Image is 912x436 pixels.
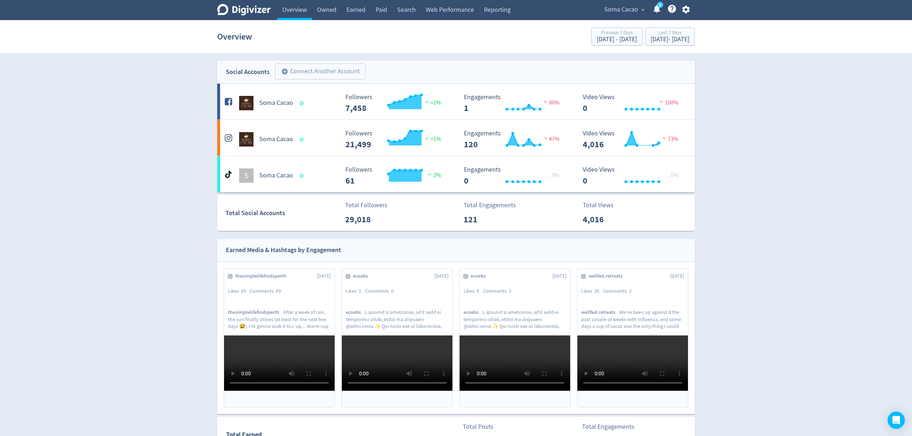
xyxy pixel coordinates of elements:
p: L ipsumd si ametconse, ad E sedd ei temporinci utlab, etdol ma aliquaeni @admi.venia ✨ Qui nostr ... [346,309,448,329]
p: We’ve been up against it the past couple of weeks with Influenza, and some days a cup of cacao wa... [581,309,684,329]
p: 121 [464,213,505,226]
svg: Engagements 0 [460,166,568,185]
p: Total Followers [345,200,387,210]
img: Soma Cacao undefined [239,96,253,110]
span: 1 [359,288,361,294]
svg: Engagements 1 [460,94,568,113]
div: Likes [346,288,365,295]
span: <1% [423,99,441,106]
span: 69 [276,288,281,294]
img: Soma Cacao undefined [239,132,253,147]
span: Data last synced: 4 Sep 2025, 2:02am (AEST) [300,138,306,142]
span: [DATE] [317,273,331,280]
svg: Video Views 0 [579,94,687,113]
span: 2% [426,172,441,179]
img: positive-performance.svg [423,135,431,141]
span: 80% [542,99,559,106]
span: <1% [423,135,441,143]
span: 26 [594,288,599,294]
a: SSoma Cacao Followers --- Followers 61 2% Engagements 0 Engagements 0 _ 0% Video Views 0 Video Vi... [217,156,695,192]
p: Total Posts [463,422,504,432]
p: Total Views [583,200,624,210]
p: 4,016 [583,213,624,226]
span: [DATE] [434,273,448,280]
div: Likes [228,288,250,295]
span: 9 [476,288,479,294]
span: 100% [658,99,678,106]
span: Soma Cacao [604,4,638,15]
a: Connect Another Account [270,65,366,79]
p: Total Engagements [582,422,634,432]
div: Comments [250,288,285,295]
div: Total Social Accounts [225,208,340,218]
p: Total Engagements [464,200,516,210]
text: 5 [659,3,661,8]
span: Data last synced: 4 Sep 2025, 5:01am (AEST) [300,174,306,178]
span: expand_more [640,6,646,13]
div: Comments [603,288,636,295]
span: thesimplelifefindsperth [228,309,283,316]
span: 3 [509,288,511,294]
span: [DATE] [552,273,566,280]
div: Comments [365,288,397,295]
span: 47% [542,135,559,143]
span: ecoebs [464,309,483,316]
div: Social Accounts [226,67,270,77]
img: negative-performance.svg [658,99,665,105]
svg: Followers --- [342,94,450,113]
span: _ 0% [667,172,678,179]
p: After a week of rain, the sun finally shines (at least for the next few days 😅). I’m gonna soak i... [228,309,331,329]
span: 0 [391,288,394,294]
span: ecoebs [353,273,372,280]
img: positive-performance.svg [423,99,431,105]
img: negative-performance.svg [542,99,549,105]
span: 73% [661,135,678,143]
svg: Video Views 4,016 [579,130,687,149]
div: [DATE] - [DATE] [597,36,637,43]
svg: Engagements 120 [460,130,568,149]
span: ecoebs [346,309,365,316]
a: wellfed.retreats[DATE]Likes26Comments2wellfed.retreatsWe’ve been up against it the past couple of... [577,269,688,407]
svg: Video Views 0 [579,166,687,185]
div: Earned Media & Hashtags by Engagement [226,245,341,255]
div: Previous 7 Days [597,30,637,36]
img: negative-performance.svg [542,135,549,141]
span: 2 [629,288,632,294]
button: Previous 7 Days[DATE] - [DATE] [591,28,642,46]
h1: Overview [217,25,252,48]
span: add_circle [281,68,288,75]
span: _ 0% [548,172,559,179]
p: L ipsumd si ametconse, ad E sedd ei temporinci utlab, etdol ma aliquaeni @admi.venia ✨ Qui nostr ... [464,309,566,329]
button: Last 7 Days[DATE]- [DATE] [645,28,695,46]
span: wellfed.retreats [581,309,619,316]
span: ecoebs [471,273,490,280]
button: Connect Another Account [275,64,366,79]
svg: Followers --- [342,130,450,149]
div: Likes [464,288,483,295]
img: positive-performance.svg [426,172,433,177]
a: ecoebs[DATE]Likes1Comments0ecoebsL ipsumd si ametconse, ad E sedd ei temporinci utlab, etdol ma a... [342,269,452,407]
div: Open Intercom Messenger [888,412,905,429]
span: wellfed.retreats [588,273,627,280]
a: Soma Cacao undefinedSoma Cacao Followers --- Followers 7,458 <1% Engagements 1 Engagements 1 80% ... [217,84,695,120]
p: 29,018 [345,213,386,226]
span: [DATE] [670,273,684,280]
div: Last 7 Days [651,30,689,36]
a: 5 [657,2,663,8]
h5: Soma Cacao [259,135,293,144]
a: ecoebs[DATE]Likes9Comments3ecoebsL ipsumd si ametconse, ad E sedd ei temporinci utlab, etdol ma a... [460,269,570,407]
div: Comments [483,288,515,295]
h5: Soma Cacao [259,171,293,180]
div: S [239,168,253,183]
svg: Followers --- [342,166,450,185]
h5: Soma Cacao [259,99,293,107]
button: Soma Cacao [602,4,647,15]
div: [DATE] - [DATE] [651,36,689,43]
div: Likes [581,288,603,295]
span: Data last synced: 4 Sep 2025, 2:02am (AEST) [300,101,306,105]
a: thesimplelifefindsperth[DATE]Likes89Comments69thesimplelifefindsperthAfter a week of rain, the su... [224,269,335,407]
a: Soma Cacao undefinedSoma Cacao Followers --- Followers 21,499 <1% Engagements 120 Engagements 120... [217,120,695,156]
span: thesimplelifefindsperth [235,273,290,280]
img: negative-performance.svg [661,135,668,141]
span: 89 [241,288,246,294]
